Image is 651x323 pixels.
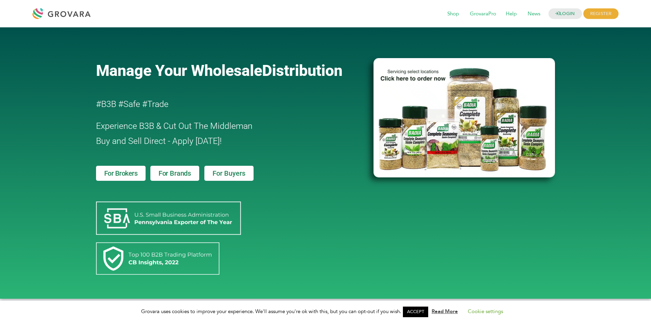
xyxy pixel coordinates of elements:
[204,166,254,181] a: For Buyers
[583,9,619,19] span: REGISTER
[465,10,501,18] a: GrovaraPro
[96,97,335,112] h2: #B3B #Safe #Trade
[468,308,503,315] a: Cookie settings
[443,10,464,18] a: Shop
[262,62,342,80] span: Distribution
[432,308,458,315] a: Read More
[213,170,245,177] span: For Buyers
[501,8,521,21] span: Help
[96,62,262,80] span: Manage Your Wholesale
[523,8,545,21] span: News
[104,170,138,177] span: For Brokers
[96,166,146,181] a: For Brokers
[96,62,363,80] a: Manage Your WholesaleDistribution
[465,8,501,21] span: GrovaraPro
[96,136,222,146] span: Buy and Sell Direct - Apply [DATE]!
[403,307,428,317] a: ACCEPT
[443,8,464,21] span: Shop
[548,9,582,19] a: LOGIN
[523,10,545,18] a: News
[150,166,199,181] a: For Brands
[141,308,510,315] span: Grovara uses cookies to improve your experience. We'll assume you're ok with this, but you can op...
[501,10,521,18] a: Help
[159,170,191,177] span: For Brands
[96,121,253,131] span: Experience B3B & Cut Out The Middleman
